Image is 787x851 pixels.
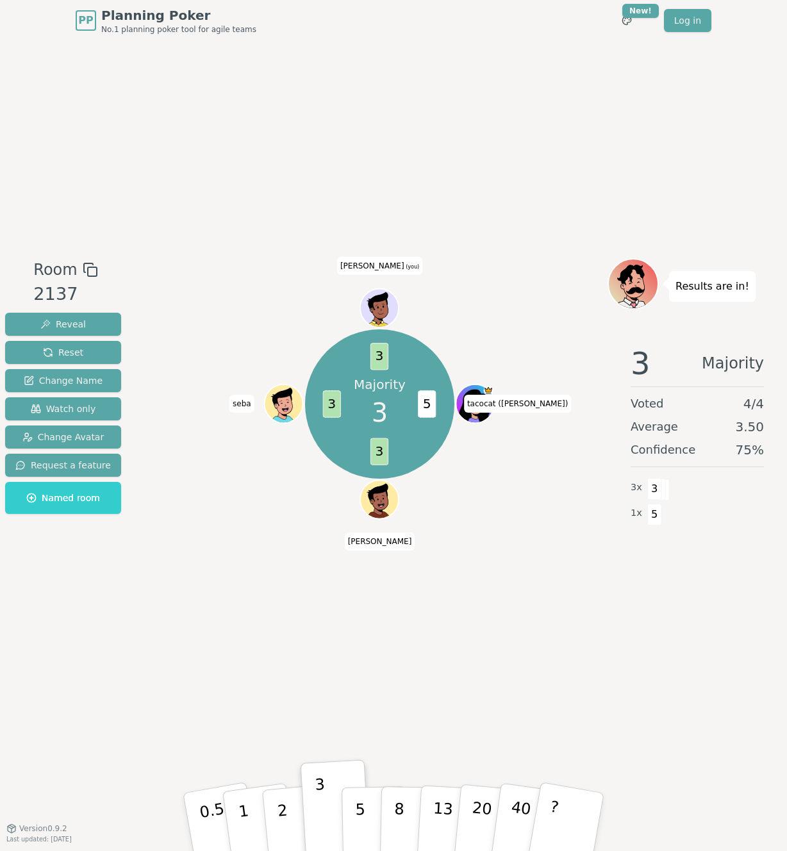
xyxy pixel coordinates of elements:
span: Version 0.9.2 [19,823,67,834]
button: Change Name [5,369,121,392]
span: 3 [647,478,662,500]
button: Watch only [5,397,121,420]
div: New! [622,4,659,18]
span: Average [631,418,678,436]
span: Named room [26,492,100,504]
p: Results are in! [675,277,749,295]
span: No.1 planning poker tool for agile teams [101,24,256,35]
span: 1 x [631,506,642,520]
span: Watch only [31,402,96,415]
span: Voted [631,395,664,413]
span: Change Name [24,374,103,387]
span: 3 [323,390,341,417]
span: Room [33,258,77,281]
span: Change Avatar [22,431,104,443]
button: Change Avatar [5,425,121,449]
span: Planning Poker [101,6,256,24]
span: 5 [647,504,662,525]
span: (you) [404,264,420,270]
span: Reveal [40,318,86,331]
span: Click to change your name [337,257,422,275]
a: Log in [664,9,711,32]
a: PPPlanning PokerNo.1 planning poker tool for agile teams [76,6,256,35]
span: Confidence [631,441,695,459]
button: Request a feature [5,454,121,477]
span: Last updated: [DATE] [6,836,72,843]
span: 75 % [736,441,764,459]
span: Reset [43,346,83,359]
span: Click to change your name [464,395,572,413]
span: 3 [631,348,650,379]
button: Version0.9.2 [6,823,67,834]
button: Click to change your avatar [361,290,397,326]
span: Click to change your name [229,395,254,413]
button: Reset [5,341,121,364]
span: 3 x [631,481,642,495]
span: Request a feature [15,459,111,472]
p: Majority [354,376,406,393]
span: 3.50 [735,418,764,436]
span: Click to change your name [345,533,415,551]
div: 2137 [33,281,97,308]
span: 5 [418,390,436,417]
span: 3 [370,343,388,370]
span: PP [78,13,93,28]
button: New! [615,9,638,32]
button: Named room [5,482,121,514]
span: Majority [702,348,764,379]
span: 3 [372,393,388,432]
span: 4 / 4 [743,395,764,413]
p: 3 [315,775,329,845]
span: 3 [370,438,388,465]
span: tacocat (Sarah M) is the host [484,386,493,395]
button: Reveal [5,313,121,336]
